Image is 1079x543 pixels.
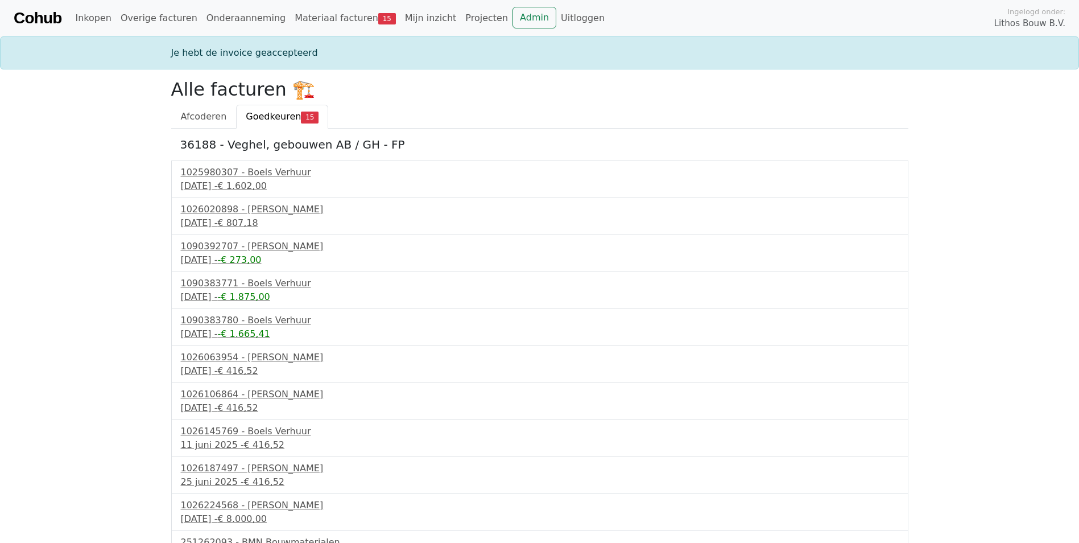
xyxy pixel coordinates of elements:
[217,513,267,524] span: € 8.000,00
[181,401,899,415] div: [DATE] -
[181,512,899,526] div: [DATE] -
[181,364,899,378] div: [DATE] -
[180,138,899,151] h5: 36188 - Veghel, gebouwen AB / GH - FP
[181,166,899,179] div: 1025980307 - Boels Verhuur
[246,111,301,122] span: Goedkeuren
[400,7,461,30] a: Mijn inzicht
[181,277,899,290] div: 1090383771 - Boels Verhuur
[181,425,899,438] div: 1026145769 - Boels Verhuur
[181,462,899,489] a: 1026187497 - [PERSON_NAME]25 juni 2025 -€ 416,52
[217,254,261,265] span: -€ 273,00
[181,499,899,512] div: 1026224568 - [PERSON_NAME]
[181,438,899,452] div: 11 juni 2025 -
[994,17,1065,30] span: Lithos Bouw B.V.
[181,111,227,122] span: Afcoderen
[181,462,899,475] div: 1026187497 - [PERSON_NAME]
[556,7,609,30] a: Uitloggen
[290,7,400,30] a: Materiaal facturen15
[164,46,915,60] div: Je hebt de invoice geaccepteerd
[301,112,319,123] span: 15
[181,277,899,304] a: 1090383771 - Boels Verhuur[DATE] --€ 1.875,00
[181,314,899,341] a: 1090383780 - Boels Verhuur[DATE] --€ 1.665,41
[378,13,396,24] span: 15
[181,203,899,230] a: 1026020898 - [PERSON_NAME][DATE] -€ 807,18
[217,402,258,413] span: € 416,52
[181,203,899,216] div: 1026020898 - [PERSON_NAME]
[181,179,899,193] div: [DATE] -
[181,253,899,267] div: [DATE] -
[202,7,290,30] a: Onderaanneming
[171,105,237,129] a: Afcoderen
[181,166,899,193] a: 1025980307 - Boels Verhuur[DATE] -€ 1.602,00
[181,388,899,415] a: 1026106864 - [PERSON_NAME][DATE] -€ 416,52
[181,351,899,364] div: 1026063954 - [PERSON_NAME]
[181,388,899,401] div: 1026106864 - [PERSON_NAME]
[217,180,267,191] span: € 1.602,00
[244,476,284,487] span: € 416,52
[461,7,512,30] a: Projecten
[181,314,899,327] div: 1090383780 - Boels Verhuur
[181,475,899,489] div: 25 juni 2025 -
[181,425,899,452] a: 1026145769 - Boels Verhuur11 juni 2025 -€ 416,52
[217,365,258,376] span: € 416,52
[181,327,899,341] div: [DATE] -
[181,216,899,230] div: [DATE] -
[181,240,899,267] a: 1090392707 - [PERSON_NAME][DATE] --€ 273,00
[181,351,899,378] a: 1026063954 - [PERSON_NAME][DATE] -€ 416,52
[171,79,908,100] h2: Alle facturen 🏗️
[181,290,899,304] div: [DATE] -
[217,291,270,302] span: -€ 1.875,00
[217,217,258,228] span: € 807,18
[1007,6,1065,17] span: Ingelogd onder:
[116,7,202,30] a: Overige facturen
[217,328,270,339] span: -€ 1.665,41
[14,5,61,32] a: Cohub
[181,499,899,526] a: 1026224568 - [PERSON_NAME][DATE] -€ 8.000,00
[244,439,284,450] span: € 416,52
[512,7,556,28] a: Admin
[71,7,115,30] a: Inkopen
[181,240,899,253] div: 1090392707 - [PERSON_NAME]
[236,105,328,129] a: Goedkeuren15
